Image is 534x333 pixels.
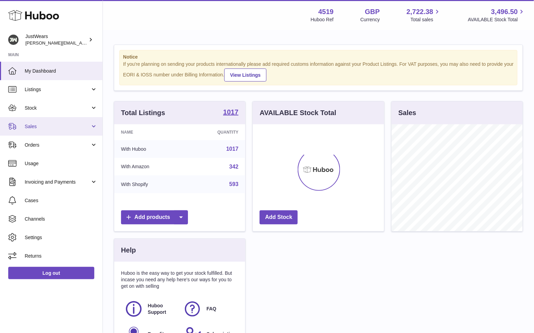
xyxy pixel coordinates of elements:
a: 593 [229,181,239,187]
span: Orders [25,142,90,148]
strong: Notice [123,54,514,60]
td: With Huboo [114,140,186,158]
a: Add Stock [260,210,298,224]
td: With Amazon [114,158,186,176]
a: 3,496.50 AVAILABLE Stock Total [468,7,526,23]
span: Returns [25,253,97,259]
a: FAQ [183,300,235,318]
span: AVAILABLE Stock Total [468,16,526,23]
a: 342 [229,164,239,170]
span: Stock [25,105,90,111]
strong: GBP [365,7,380,16]
span: Sales [25,123,90,130]
span: [PERSON_NAME][EMAIL_ADDRESS][DOMAIN_NAME] [25,40,138,46]
span: Cases [25,197,97,204]
span: FAQ [206,306,216,312]
td: With Shopify [114,175,186,193]
p: Huboo is the easy way to get your stock fulfilled. But incase you need any help here's our ways f... [121,270,238,289]
strong: 1017 [223,109,239,115]
span: Channels [25,216,97,222]
span: 3,496.50 [491,7,518,16]
img: josh@just-wears.com [8,35,19,45]
h3: AVAILABLE Stock Total [260,108,336,118]
div: Currency [360,16,380,23]
th: Quantity [186,124,245,140]
span: Settings [25,234,97,241]
div: If you're planning on sending your products internationally please add required customs informati... [123,61,514,82]
span: My Dashboard [25,68,97,74]
a: 1017 [223,109,239,117]
span: 2,722.38 [407,7,434,16]
a: 2,722.38 Total sales [407,7,441,23]
span: Listings [25,86,90,93]
a: Log out [8,267,94,279]
span: Invoicing and Payments [25,179,90,185]
a: 1017 [226,146,239,152]
th: Name [114,124,186,140]
a: Huboo Support [124,300,176,318]
span: Total sales [411,16,441,23]
a: Add products [121,210,188,224]
div: JustWears [25,33,87,46]
span: Usage [25,160,97,167]
strong: 4519 [318,7,334,16]
a: View Listings [224,69,266,82]
h3: Total Listings [121,108,165,118]
div: Huboo Ref [311,16,334,23]
h3: Help [121,246,136,255]
span: Huboo Support [148,303,176,316]
h3: Sales [399,108,416,118]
